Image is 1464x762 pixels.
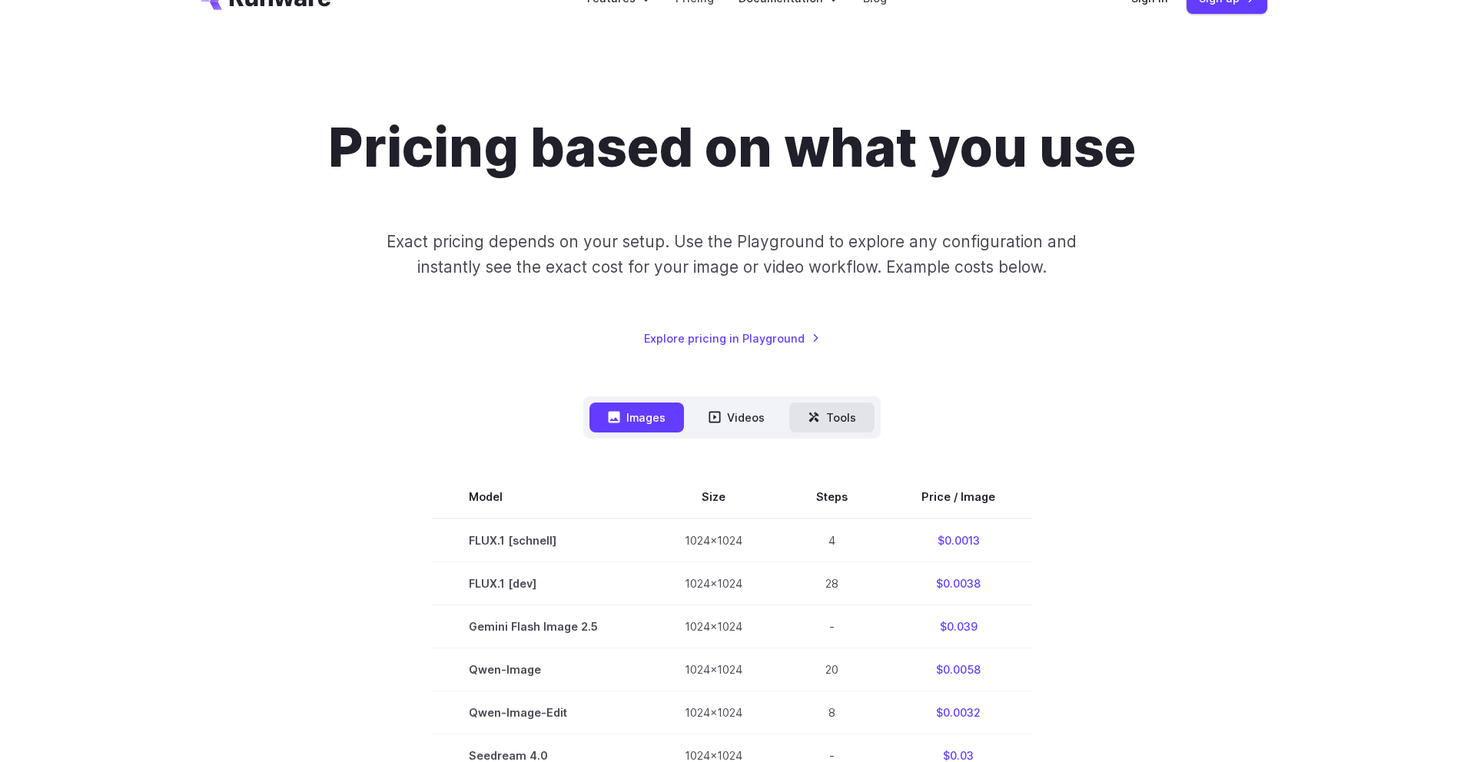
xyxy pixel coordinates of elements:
[779,562,885,605] td: 28
[432,648,648,691] td: Qwen-Image
[648,475,779,518] th: Size
[432,691,648,734] td: Qwen-Image-Edit
[885,605,1032,648] td: $0.039
[648,605,779,648] td: 1024x1024
[885,691,1032,734] td: $0.0032
[779,648,885,691] td: 20
[648,691,779,734] td: 1024x1024
[432,518,648,562] td: FLUX.1 [schnell]
[357,229,1106,280] p: Exact pricing depends on your setup. Use the Playground to explore any configuration and instantl...
[885,648,1032,691] td: $0.0058
[648,648,779,691] td: 1024x1024
[589,403,684,432] button: Images
[328,115,1136,180] h1: Pricing based on what you use
[648,562,779,605] td: 1024x1024
[779,691,885,734] td: 8
[690,403,783,432] button: Videos
[779,518,885,562] td: 4
[885,518,1032,562] td: $0.0013
[432,475,648,518] th: Model
[779,475,885,518] th: Steps
[648,518,779,562] td: 1024x1024
[432,562,648,605] td: FLUX.1 [dev]
[885,562,1032,605] td: $0.0038
[469,618,611,635] span: Gemini Flash Image 2.5
[644,330,820,347] a: Explore pricing in Playground
[779,605,885,648] td: -
[885,475,1032,518] th: Price / Image
[789,403,875,432] button: Tools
